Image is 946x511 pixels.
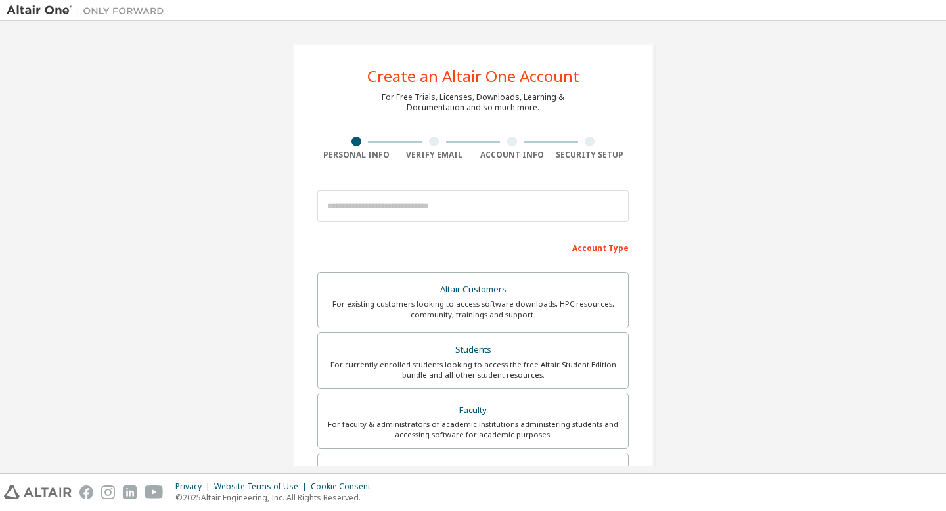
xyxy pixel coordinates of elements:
img: facebook.svg [79,485,93,499]
div: Everyone else [326,461,620,479]
img: Altair One [7,4,171,17]
div: Privacy [175,481,214,492]
div: For existing customers looking to access software downloads, HPC resources, community, trainings ... [326,299,620,320]
div: Create an Altair One Account [367,68,579,84]
div: Security Setup [551,150,629,160]
div: For currently enrolled students looking to access the free Altair Student Edition bundle and all ... [326,359,620,380]
div: Account Info [473,150,551,160]
img: instagram.svg [101,485,115,499]
img: linkedin.svg [123,485,137,499]
div: Account Type [317,236,629,257]
div: Students [326,341,620,359]
div: Faculty [326,401,620,420]
div: For faculty & administrators of academic institutions administering students and accessing softwa... [326,419,620,440]
div: Website Terms of Use [214,481,311,492]
div: Verify Email [395,150,474,160]
div: For Free Trials, Licenses, Downloads, Learning & Documentation and so much more. [382,92,564,113]
div: Cookie Consent [311,481,378,492]
div: Altair Customers [326,280,620,299]
img: youtube.svg [145,485,164,499]
img: altair_logo.svg [4,485,72,499]
p: © 2025 Altair Engineering, Inc. All Rights Reserved. [175,492,378,503]
div: Personal Info [317,150,395,160]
